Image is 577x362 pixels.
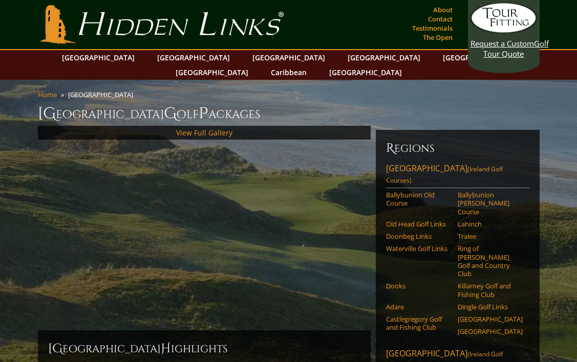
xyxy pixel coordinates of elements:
[152,50,235,65] a: [GEOGRAPHIC_DATA]
[386,140,529,156] h6: Regions
[176,128,232,138] a: View Full Gallery
[386,303,451,311] a: Adare
[386,191,451,208] a: Ballybunion Old Course
[458,315,523,323] a: [GEOGRAPHIC_DATA]
[57,50,140,65] a: [GEOGRAPHIC_DATA]
[386,282,451,290] a: Dooks
[471,3,537,59] a: Request a CustomGolf Tour Quote
[386,220,451,228] a: Old Head Golf Links
[247,50,330,65] a: [GEOGRAPHIC_DATA]
[431,3,455,17] a: About
[458,282,523,299] a: Killarney Golf and Fishing Club
[68,90,137,99] li: [GEOGRAPHIC_DATA]
[458,327,523,335] a: [GEOGRAPHIC_DATA]
[324,65,407,80] a: [GEOGRAPHIC_DATA]
[199,103,208,124] span: P
[343,50,425,65] a: [GEOGRAPHIC_DATA]
[425,12,455,26] a: Contact
[38,103,540,124] h1: [GEOGRAPHIC_DATA] olf ackages
[458,220,523,228] a: Lahinch
[458,191,523,216] a: Ballybunion [PERSON_NAME] Course
[164,103,177,124] span: G
[471,38,534,49] span: Request a Custom
[386,315,451,332] a: Castlegregory Golf and Fishing Club
[458,244,523,278] a: Ring of [PERSON_NAME] Golf and Country Club
[48,341,360,357] h2: [GEOGRAPHIC_DATA] ighlights
[410,21,455,35] a: Testimonials
[161,341,171,357] span: H
[458,303,523,311] a: Dingle Golf Links
[458,232,523,240] a: Tralee
[386,165,503,185] span: (Ireland Golf Courses)
[38,90,57,99] a: Home
[266,65,312,80] a: Caribbean
[170,65,253,80] a: [GEOGRAPHIC_DATA]
[386,232,451,240] a: Doonbeg Links
[386,244,451,253] a: Waterville Golf Links
[386,163,529,188] a: [GEOGRAPHIC_DATA](Ireland Golf Courses)
[420,30,455,44] a: The Open
[438,50,521,65] a: [GEOGRAPHIC_DATA]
